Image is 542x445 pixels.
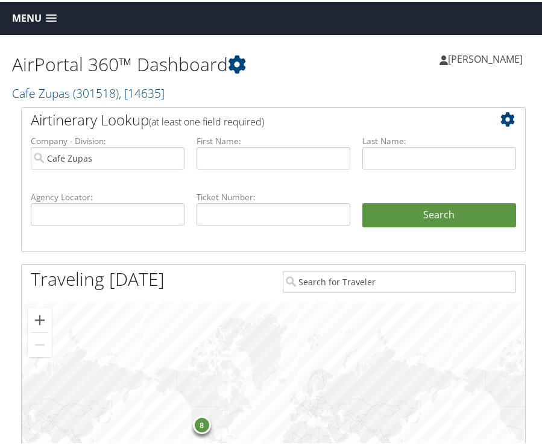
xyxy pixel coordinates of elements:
[119,83,165,99] span: , [ 14635 ]
[149,113,264,127] span: (at least one field required)
[283,269,517,291] input: Search for Traveler
[31,108,474,128] h2: Airtinerary Lookup
[362,201,516,226] button: Search
[12,83,165,99] a: Cafe Zupas
[12,11,42,22] span: Menu
[197,189,350,201] label: Ticket Number:
[31,265,165,290] h1: Traveling [DATE]
[6,7,63,27] a: Menu
[192,414,210,432] div: 8
[197,133,350,145] label: First Name:
[28,306,52,330] button: Zoom in
[12,50,274,75] h1: AirPortal 360™ Dashboard
[440,39,535,75] a: [PERSON_NAME]
[73,83,119,99] span: ( 301518 )
[31,133,184,145] label: Company - Division:
[28,331,52,355] button: Zoom out
[362,133,516,145] label: Last Name:
[448,51,523,64] span: [PERSON_NAME]
[31,189,184,201] label: Agency Locator:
